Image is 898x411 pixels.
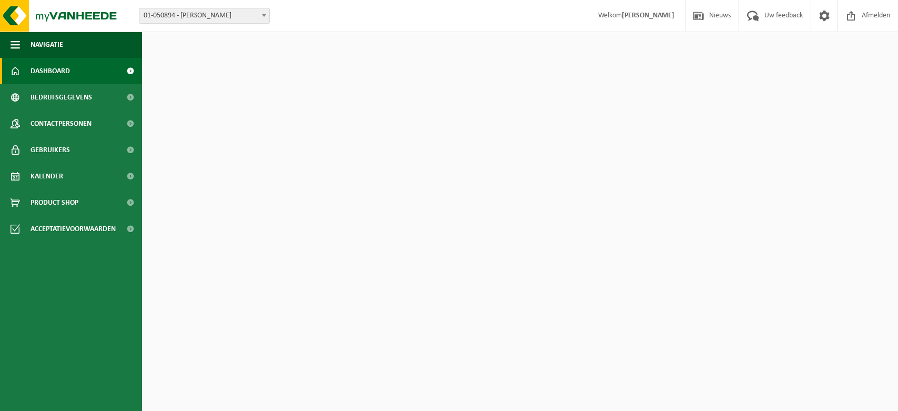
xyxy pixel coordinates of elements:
[31,216,116,242] span: Acceptatievoorwaarden
[31,58,70,84] span: Dashboard
[31,137,70,163] span: Gebruikers
[622,12,674,19] strong: [PERSON_NAME]
[31,32,63,58] span: Navigatie
[31,163,63,189] span: Kalender
[31,84,92,111] span: Bedrijfsgegevens
[31,189,78,216] span: Product Shop
[139,8,270,24] span: 01-050894 - GOENS JOHAN - VEURNE
[31,111,92,137] span: Contactpersonen
[139,8,269,23] span: 01-050894 - GOENS JOHAN - VEURNE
